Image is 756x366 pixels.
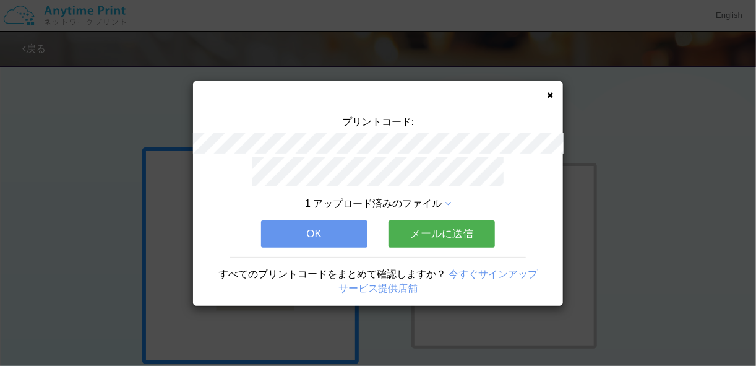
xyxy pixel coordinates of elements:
[389,220,495,248] button: メールに送信
[218,269,446,279] span: すべてのプリントコードをまとめて確認しますか？
[338,283,418,294] a: サービス提供店舗
[449,269,538,279] a: 今すぐサインアップ
[342,116,414,127] span: プリントコード:
[261,220,367,248] button: OK
[305,198,442,209] span: 1 アップロード済みのファイル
